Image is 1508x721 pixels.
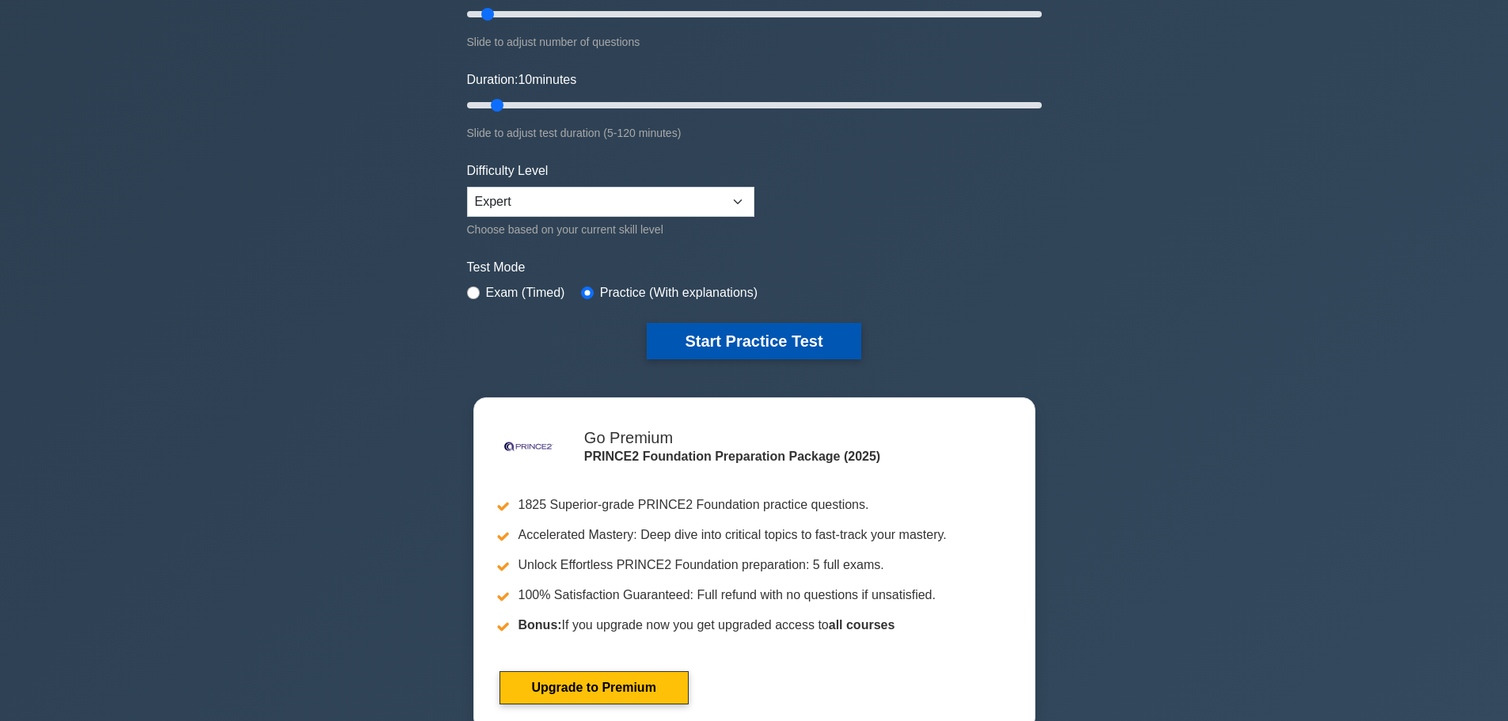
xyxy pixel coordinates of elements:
[467,258,1042,277] label: Test Mode
[467,70,577,89] label: Duration: minutes
[647,323,860,359] button: Start Practice Test
[600,283,758,302] label: Practice (With explanations)
[467,32,1042,51] div: Slide to adjust number of questions
[467,123,1042,142] div: Slide to adjust test duration (5-120 minutes)
[486,283,565,302] label: Exam (Timed)
[518,73,532,86] span: 10
[467,220,754,239] div: Choose based on your current skill level
[467,161,549,180] label: Difficulty Level
[500,671,689,704] a: Upgrade to Premium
